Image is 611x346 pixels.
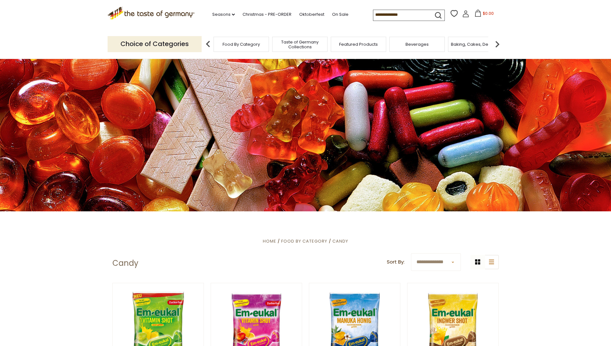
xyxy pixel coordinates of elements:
a: Food By Category [281,238,327,244]
a: Taste of Germany Collections [274,40,326,49]
a: Food By Category [223,42,260,47]
a: Christmas - PRE-ORDER [243,11,291,18]
a: Seasons [212,11,235,18]
button: $0.00 [471,10,498,19]
a: Candy [332,238,348,244]
a: On Sale [332,11,348,18]
a: Baking, Cakes, Desserts [451,42,501,47]
a: Oktoberfest [299,11,324,18]
a: Home [263,238,276,244]
img: previous arrow [202,38,215,51]
a: Beverages [406,42,429,47]
span: $0.00 [483,11,494,16]
img: next arrow [491,38,504,51]
label: Sort By: [387,258,405,266]
h1: Candy [112,258,138,268]
a: Featured Products [339,42,378,47]
p: Choice of Categories [108,36,202,52]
